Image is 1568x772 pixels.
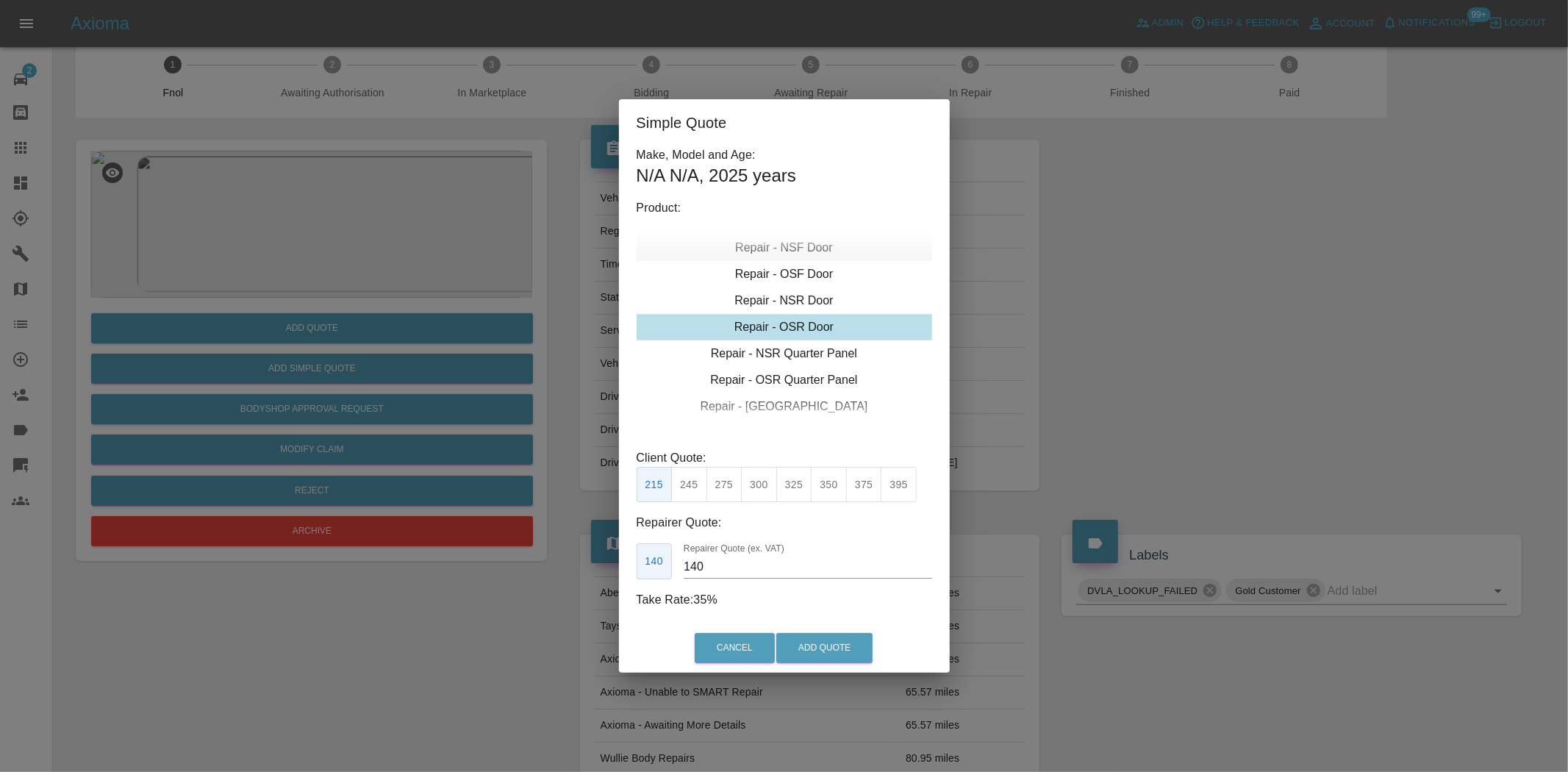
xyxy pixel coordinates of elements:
div: Repair - OSF Door [637,261,932,287]
div: Repair - OSR Door [637,314,932,340]
div: Repair - NSR Quarter Panel [637,340,932,367]
div: Repair - NSR Door [637,287,932,314]
p: Take Rate: 35 % [637,591,932,609]
label: Repairer Quote (ex. VAT) [684,543,784,555]
button: 325 [776,467,812,503]
button: 245 [671,467,707,503]
button: 300 [741,467,777,503]
button: 215 [637,467,673,503]
p: Product: [637,199,932,217]
div: Repair - Rear Bumper + Quarter Panel [637,420,932,446]
div: Repair - NSF Door [637,235,932,261]
div: Repair - OSF Wing [637,208,932,235]
p: Make, Model and Age: [637,146,932,164]
div: Repair - [GEOGRAPHIC_DATA] [637,393,932,420]
button: Cancel [695,633,775,663]
button: 375 [846,467,882,503]
h2: Simple Quote [619,99,950,146]
button: 275 [706,467,742,503]
button: 395 [881,467,917,503]
h1: N/A N/A , 2025 years [637,164,932,187]
button: Add Quote [776,633,873,663]
p: Client Quote: [637,449,932,467]
div: Repair - OSR Quarter Panel [637,367,932,393]
p: Repairer Quote: [637,514,932,532]
button: 140 [637,543,673,579]
button: 350 [811,467,847,503]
